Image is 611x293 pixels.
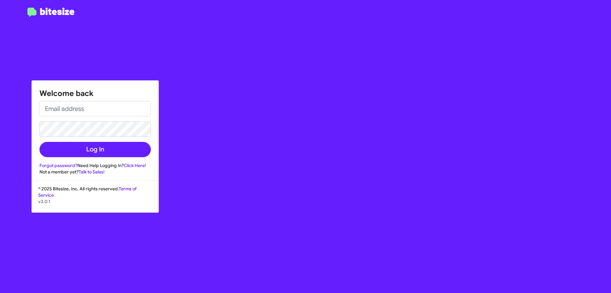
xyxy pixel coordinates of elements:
div: Need Help Logging In? [39,162,151,169]
div: Not a member yet? [39,169,151,175]
div: © 2025 Bitesize, Inc. All rights reserved. [32,186,158,212]
h1: Welcome back [39,88,151,99]
a: Click Here! [124,163,146,168]
a: Forgot password? [39,163,77,168]
input: Email address [39,101,151,116]
p: v3.0.1 [38,198,152,205]
a: Talk to Sales! [79,169,105,175]
button: Log In [39,142,151,157]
